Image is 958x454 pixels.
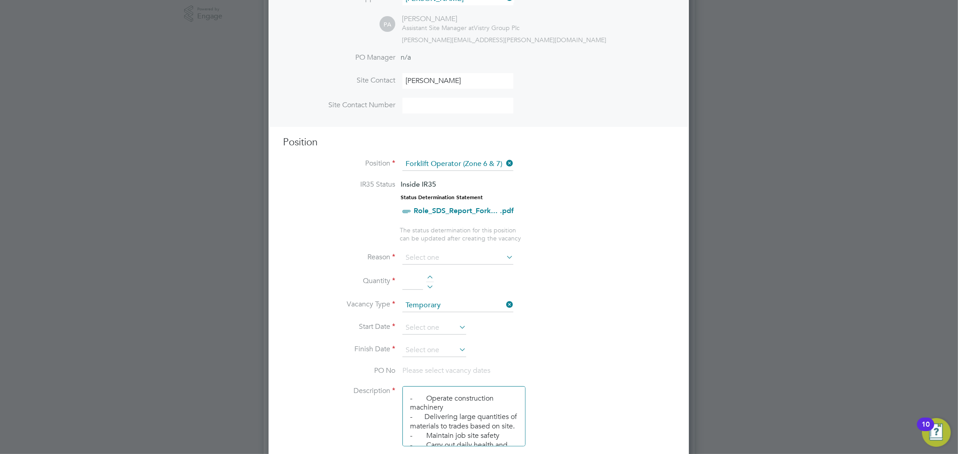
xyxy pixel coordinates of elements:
[283,386,395,396] label: Description
[402,366,490,375] span: Please select vacancy dates
[283,366,395,375] label: PO No
[283,53,395,62] label: PO Manager
[922,424,930,436] div: 10
[283,253,395,262] label: Reason
[402,14,520,24] div: [PERSON_NAME]
[400,226,521,242] span: The status determination for this position can be updated after creating the vacancy
[401,53,411,62] span: n/a
[402,321,466,335] input: Select one
[283,276,395,286] label: Quantity
[402,24,520,32] div: Vistry Group Plc
[402,36,606,44] span: [PERSON_NAME][EMAIL_ADDRESS][PERSON_NAME][DOMAIN_NAME]
[402,344,466,357] input: Select one
[402,251,513,265] input: Select one
[283,180,395,189] label: IR35 Status
[283,345,395,354] label: Finish Date
[922,418,951,447] button: Open Resource Center, 10 new notifications
[283,159,395,168] label: Position
[283,322,395,332] label: Start Date
[401,180,436,188] span: Inside IR35
[402,299,513,312] input: Select one
[283,100,395,110] label: Site Contact Number
[283,300,395,309] label: Vacancy Type
[402,24,474,32] span: Assistant Site Manager at
[414,206,514,215] a: Role_SDS_Report_Fork... .pdf
[283,136,675,149] h3: Position
[401,194,483,201] strong: Status Determination Statement
[283,76,395,85] label: Site Contact
[402,157,513,171] input: Search for...
[380,17,395,32] span: PA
